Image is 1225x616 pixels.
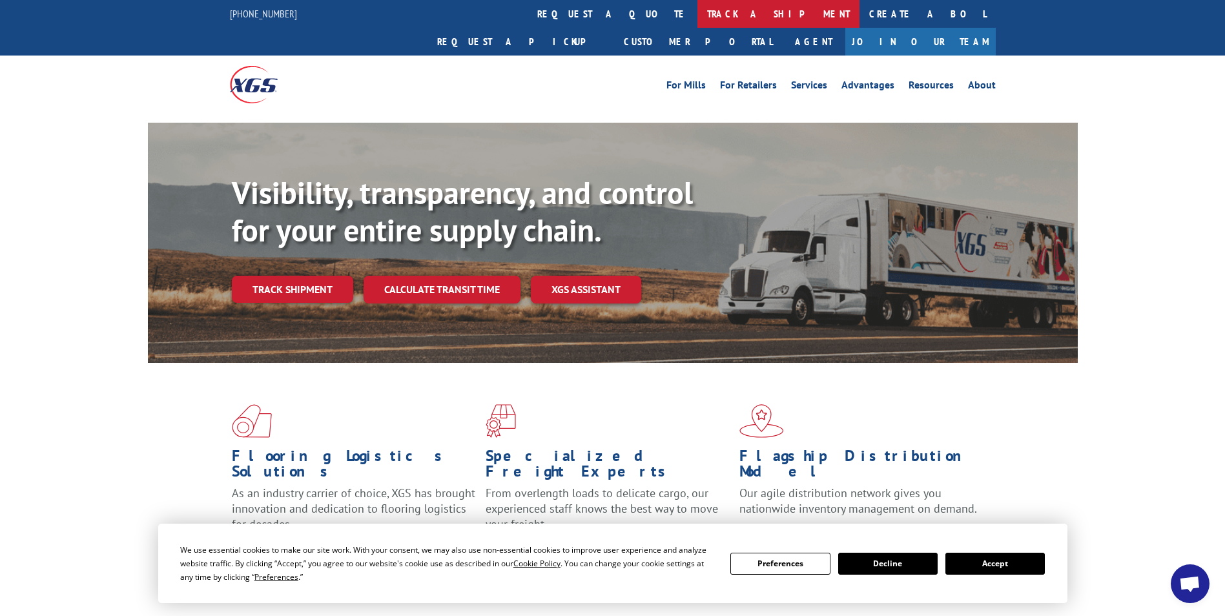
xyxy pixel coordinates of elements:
span: Our agile distribution network gives you nationwide inventory management on demand. [739,486,977,516]
span: Cookie Policy [513,558,561,569]
a: Resources [909,80,954,94]
h1: Flooring Logistics Solutions [232,448,476,486]
a: [PHONE_NUMBER] [230,7,297,20]
img: xgs-icon-flagship-distribution-model-red [739,404,784,438]
a: Advantages [841,80,894,94]
p: From overlength loads to delicate cargo, our experienced staff knows the best way to move your fr... [486,486,730,543]
b: Visibility, transparency, and control for your entire supply chain. [232,172,693,250]
div: Open chat [1171,564,1210,603]
button: Preferences [730,553,830,575]
a: Calculate transit time [364,276,520,303]
a: Agent [782,28,845,56]
a: Customer Portal [614,28,782,56]
a: About [968,80,996,94]
a: For Mills [666,80,706,94]
span: Preferences [254,571,298,582]
a: Track shipment [232,276,353,303]
div: We use essential cookies to make our site work. With your consent, we may also use non-essential ... [180,543,715,584]
img: xgs-icon-total-supply-chain-intelligence-red [232,404,272,438]
h1: Flagship Distribution Model [739,448,983,486]
a: XGS ASSISTANT [531,276,641,303]
a: Join Our Team [845,28,996,56]
div: Cookie Consent Prompt [158,524,1067,603]
a: Services [791,80,827,94]
a: For Retailers [720,80,777,94]
img: xgs-icon-focused-on-flooring-red [486,404,516,438]
span: As an industry carrier of choice, XGS has brought innovation and dedication to flooring logistics... [232,486,475,531]
h1: Specialized Freight Experts [486,448,730,486]
a: Request a pickup [427,28,614,56]
button: Accept [945,553,1045,575]
button: Decline [838,553,938,575]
